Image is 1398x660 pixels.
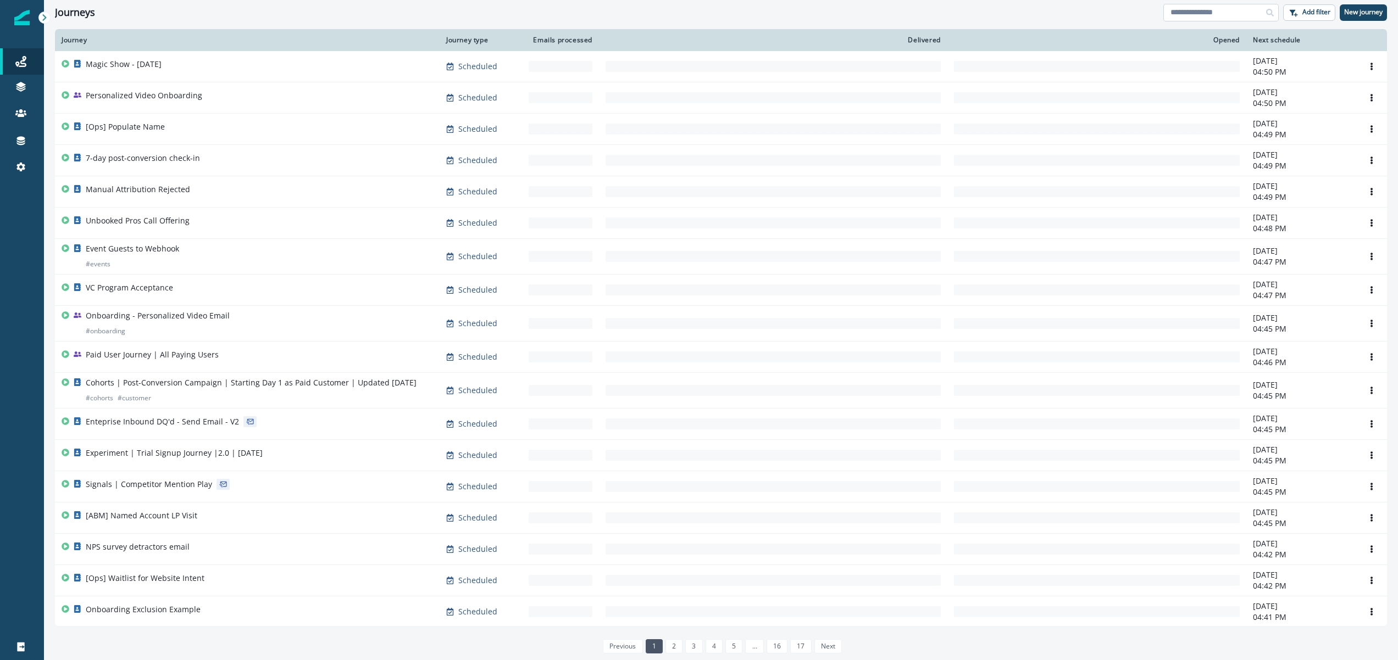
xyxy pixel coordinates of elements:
[814,639,842,653] a: Next page
[55,440,1387,471] a: Experiment | Trial Signup Journey |2.0 | [DATE]Scheduled-[DATE]04:45 PMOptions
[646,639,663,653] a: Page 1 is your current page
[86,153,200,164] p: 7-day post-conversion check-in
[1363,382,1380,399] button: Options
[55,208,1387,239] a: Unbooked Pros Call OfferingScheduled-[DATE]04:48 PMOptions
[14,10,30,25] img: Inflection
[62,36,433,44] div: Journey
[1253,312,1350,323] p: [DATE]
[458,418,497,429] p: Scheduled
[55,596,1387,628] a: Onboarding Exclusion ExampleScheduled-[DATE]04:41 PMOptions
[767,639,787,653] a: Page 16
[86,479,212,490] p: Signals | Competitor Mention Play
[600,639,842,653] ul: Pagination
[1363,315,1380,332] button: Options
[55,176,1387,208] a: Manual Attribution RejectedScheduled-[DATE]04:49 PMOptions
[1253,476,1350,486] p: [DATE]
[458,251,497,262] p: Scheduled
[55,306,1387,342] a: Onboarding - Personalized Video Email#onboardingScheduled-[DATE]04:45 PMOptions
[1363,183,1380,200] button: Options
[1283,4,1335,21] button: Add filter
[86,215,190,226] p: Unbooked Pros Call Offering
[458,512,497,523] p: Scheduled
[1253,279,1350,290] p: [DATE]
[1253,290,1350,301] p: 04:47 PM
[1363,121,1380,137] button: Options
[55,565,1387,596] a: [Ops] Waitlist for Website IntentScheduled-[DATE]04:42 PMOptions
[458,606,497,617] p: Scheduled
[665,639,683,653] a: Page 2
[86,416,239,427] p: Enteprise Inbound DQ'd - Send Email - V2
[1253,98,1350,109] p: 04:50 PM
[1363,282,1380,298] button: Options
[1253,569,1350,580] p: [DATE]
[55,502,1387,534] a: [ABM] Named Account LP VisitScheduled-[DATE]04:45 PMOptions
[1253,486,1350,497] p: 04:45 PM
[1253,181,1350,192] p: [DATE]
[706,639,723,653] a: Page 4
[86,573,204,584] p: [Ops] Waitlist for Website Intent
[1344,8,1383,16] p: New journey
[55,114,1387,145] a: [Ops] Populate NameScheduled-[DATE]04:49 PMOptions
[86,259,110,270] p: # events
[446,36,515,44] div: Journey type
[1253,518,1350,529] p: 04:45 PM
[55,373,1387,409] a: Cohorts | Post-Conversion Campaign | Starting Day 1 as Paid Customer | Updated [DATE]#cohorts#cus...
[86,377,417,388] p: Cohorts | Post-Conversion Campaign | Starting Day 1 as Paid Customer | Updated [DATE]
[458,124,497,135] p: Scheduled
[1253,346,1350,357] p: [DATE]
[1253,507,1350,518] p: [DATE]
[1363,349,1380,365] button: Options
[55,145,1387,176] a: 7-day post-conversion check-inScheduled-[DATE]04:49 PMOptions
[458,155,497,166] p: Scheduled
[1253,212,1350,223] p: [DATE]
[458,92,497,103] p: Scheduled
[1253,129,1350,140] p: 04:49 PM
[1363,58,1380,75] button: Options
[1253,601,1350,612] p: [DATE]
[86,393,113,404] p: # cohorts
[458,481,497,492] p: Scheduled
[86,282,173,293] p: VC Program Acceptance
[86,349,219,360] p: Paid User Journey | All Paying Users
[458,544,497,555] p: Scheduled
[1302,8,1330,16] p: Add filter
[86,541,190,552] p: NPS survey detractors email
[1253,538,1350,549] p: [DATE]
[1253,612,1350,623] p: 04:41 PM
[1363,603,1380,620] button: Options
[86,90,202,101] p: Personalized Video Onboarding
[55,239,1387,275] a: Event Guests to Webhook#eventsScheduled-[DATE]04:47 PMOptions
[606,36,941,44] div: Delivered
[1363,510,1380,526] button: Options
[1363,215,1380,231] button: Options
[529,36,592,44] div: Emails processed
[458,575,497,586] p: Scheduled
[1253,413,1350,424] p: [DATE]
[725,639,742,653] a: Page 5
[1363,248,1380,265] button: Options
[86,243,179,254] p: Event Guests to Webhook
[86,510,197,521] p: [ABM] Named Account LP Visit
[86,184,190,195] p: Manual Attribution Rejected
[1253,87,1350,98] p: [DATE]
[86,326,125,337] p: # onboarding
[458,186,497,197] p: Scheduled
[1253,444,1350,455] p: [DATE]
[458,284,497,295] p: Scheduled
[55,409,1387,440] a: Enteprise Inbound DQ'd - Send Email - V2Scheduled-[DATE]04:45 PMOptions
[55,82,1387,114] a: Personalized Video OnboardingScheduled-[DATE]04:50 PMOptions
[86,448,263,458] p: Experiment | Trial Signup Journey |2.0 | [DATE]
[55,471,1387,502] a: Signals | Competitor Mention PlayScheduled-[DATE]04:45 PMOptions
[86,59,162,70] p: Magic Show - [DATE]
[1363,90,1380,106] button: Options
[118,393,151,404] p: # customer
[1253,390,1350,401] p: 04:45 PM
[458,61,497,72] p: Scheduled
[458,351,497,362] p: Scheduled
[55,275,1387,306] a: VC Program AcceptanceScheduled-[DATE]04:47 PMOptions
[458,318,497,329] p: Scheduled
[1253,55,1350,66] p: [DATE]
[86,121,165,132] p: [Ops] Populate Name
[458,217,497,228] p: Scheduled
[1340,4,1387,21] button: New journey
